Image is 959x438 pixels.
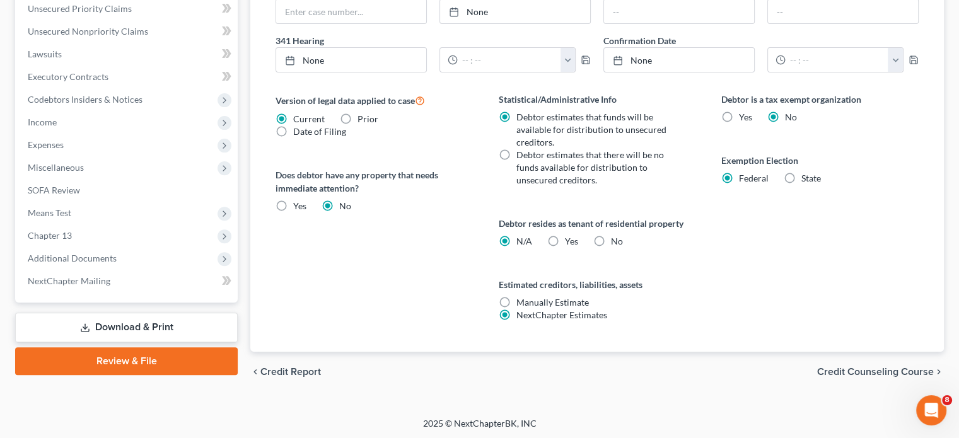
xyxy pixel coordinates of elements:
span: Unsecured Priority Claims [28,3,132,14]
span: Yes [739,112,752,122]
span: Unsecured Nonpriority Claims [28,26,148,37]
span: Codebtors Insiders & Notices [28,94,142,105]
span: Prior [357,113,378,124]
span: Manually Estimate [516,297,589,308]
span: Executory Contracts [28,71,108,82]
span: N/A [516,236,532,246]
a: Download & Print [15,313,238,342]
span: Current [293,113,325,124]
span: Date of Filing [293,126,346,137]
span: Lawsuits [28,49,62,59]
label: Exemption Election [721,154,919,167]
span: Expenses [28,139,64,150]
span: State [801,173,821,183]
i: chevron_left [250,367,260,377]
span: No [339,200,351,211]
a: Unsecured Nonpriority Claims [18,20,238,43]
label: 341 Hearing [269,34,597,47]
span: Yes [293,200,306,211]
label: Does debtor have any property that needs immediate attention? [276,168,473,195]
a: NextChapter Mailing [18,270,238,292]
a: Executory Contracts [18,66,238,88]
a: SOFA Review [18,179,238,202]
span: Yes [565,236,578,246]
span: Additional Documents [28,253,117,263]
label: Estimated creditors, liabilities, assets [499,278,696,291]
label: Statistical/Administrative Info [499,93,696,106]
span: 8 [942,395,952,405]
span: SOFA Review [28,185,80,195]
label: Debtor resides as tenant of residential property [499,217,696,230]
span: NextChapter Estimates [516,309,607,320]
span: No [611,236,623,246]
span: Means Test [28,207,71,218]
label: Debtor is a tax exempt organization [721,93,919,106]
span: Miscellaneous [28,162,84,173]
span: Credit Report [260,367,321,377]
iframe: Intercom live chat [916,395,946,425]
input: -- : -- [458,48,561,72]
input: -- : -- [786,48,888,72]
span: Credit Counseling Course [817,367,934,377]
a: None [604,48,754,72]
span: NextChapter Mailing [28,275,110,286]
i: chevron_right [934,367,944,377]
span: No [785,112,797,122]
button: Credit Counseling Course chevron_right [817,367,944,377]
a: Review & File [15,347,238,375]
button: chevron_left Credit Report [250,367,321,377]
span: Debtor estimates that there will be no funds available for distribution to unsecured creditors. [516,149,664,185]
span: Debtor estimates that funds will be available for distribution to unsecured creditors. [516,112,666,147]
span: Chapter 13 [28,230,72,241]
span: Income [28,117,57,127]
label: Confirmation Date [597,34,925,47]
span: Federal [739,173,769,183]
label: Version of legal data applied to case [276,93,473,108]
a: None [276,48,426,72]
a: Lawsuits [18,43,238,66]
